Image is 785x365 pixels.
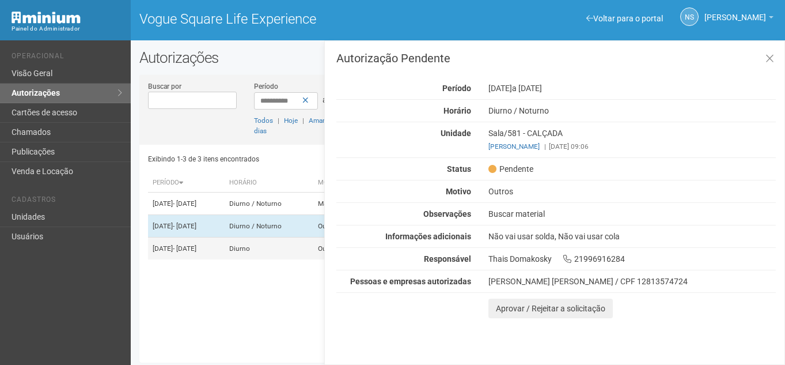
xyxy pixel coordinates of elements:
[12,195,122,208] li: Cadastros
[12,24,122,34] div: Painel do Administrador
[313,174,381,193] th: Motivo
[225,193,313,215] td: Diurno / Noturno
[173,200,196,208] span: - [DATE]
[704,14,773,24] a: [PERSON_NAME]
[480,83,784,93] div: [DATE]
[424,254,471,264] strong: Responsável
[148,150,455,168] div: Exibindo 1-3 de 3 itens encontrados
[225,174,313,193] th: Horário
[139,49,776,66] h2: Autorizações
[442,84,471,93] strong: Período
[704,2,766,22] span: Nicolle Silva
[480,254,784,264] div: Thais Domakosky 21996916284
[254,116,273,125] a: Todos
[480,231,784,242] div: Não vai usar solda, Não vai usar cola
[480,186,784,197] div: Outros
[446,187,471,196] strong: Motivo
[148,174,225,193] th: Período
[443,106,471,115] strong: Horário
[447,164,471,174] strong: Status
[350,277,471,286] strong: Pessoas e empresas autorizadas
[423,209,471,219] strong: Observações
[488,164,533,174] span: Pendente
[488,276,776,287] div: [PERSON_NAME] [PERSON_NAME] / CPF 12813574724
[148,193,225,215] td: [DATE]
[225,238,313,260] td: Diurno
[254,81,278,92] label: Período
[148,81,181,92] label: Buscar por
[480,106,784,116] div: Diurno / Noturno
[278,116,279,125] span: |
[313,238,381,260] td: Outros
[680,7,699,26] a: NS
[313,215,381,238] td: Outros
[323,95,327,104] span: a
[148,215,225,238] td: [DATE]
[480,209,784,219] div: Buscar material
[12,52,122,64] li: Operacional
[586,14,663,23] a: Voltar para o portal
[313,193,381,215] td: Manutenção
[488,142,540,150] a: [PERSON_NAME]
[139,12,449,27] h1: Vogue Square Life Experience
[225,215,313,238] td: Diurno / Noturno
[148,238,225,260] td: [DATE]
[488,299,613,318] button: Aprovar / Rejeitar a solicitação
[385,232,471,241] strong: Informações adicionais
[336,52,776,64] h3: Autorização Pendente
[480,128,784,152] div: Sala/581 - CALÇADA
[12,12,81,24] img: Minium
[441,129,471,138] strong: Unidade
[512,84,542,93] span: a [DATE]
[488,141,776,152] div: [DATE] 09:06
[173,222,196,230] span: - [DATE]
[309,116,334,125] a: Amanhã
[173,244,196,253] span: - [DATE]
[302,116,304,125] span: |
[284,116,298,125] a: Hoje
[544,142,546,150] span: |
